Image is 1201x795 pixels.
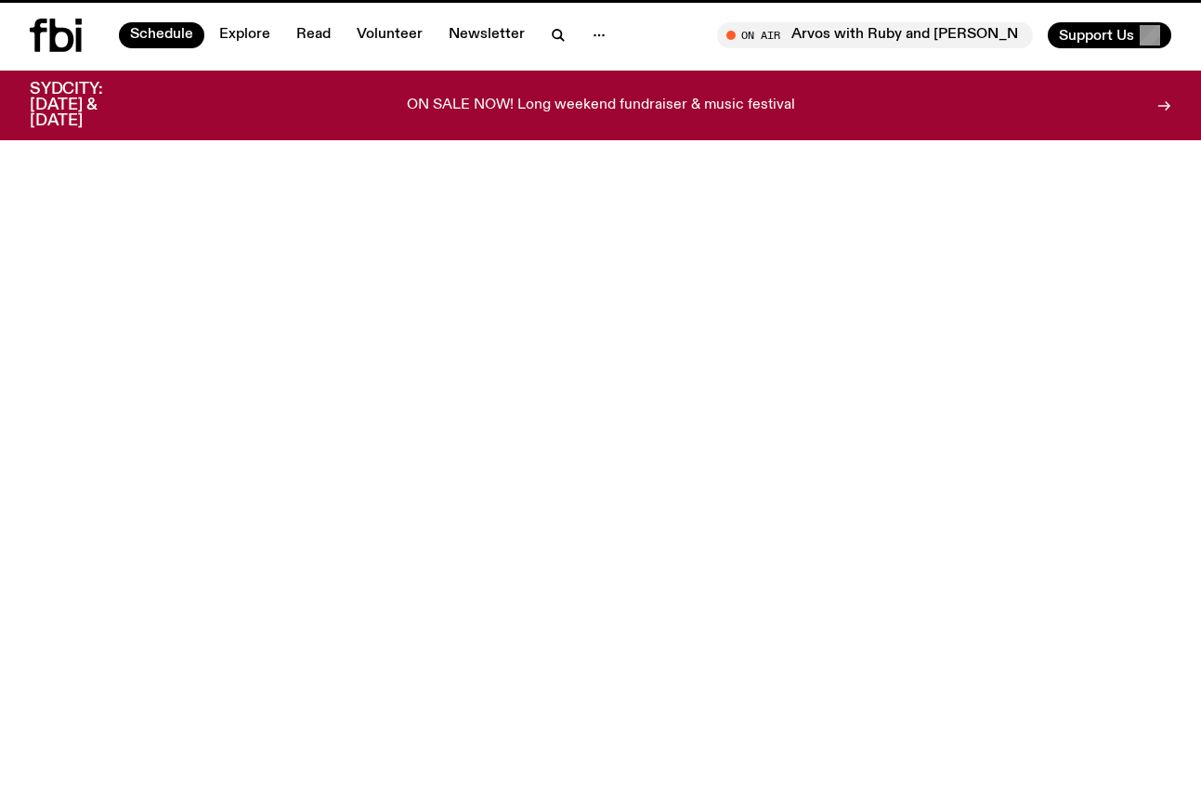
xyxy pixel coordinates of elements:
[1059,27,1134,44] span: Support Us
[346,22,434,48] a: Volunteer
[30,82,149,129] h3: SYDCITY: [DATE] & [DATE]
[119,22,204,48] a: Schedule
[437,22,536,48] a: Newsletter
[285,22,342,48] a: Read
[1048,22,1171,48] button: Support Us
[208,22,281,48] a: Explore
[717,22,1033,48] button: On AirArvos with Ruby and [PERSON_NAME]
[407,98,795,114] p: ON SALE NOW! Long weekend fundraiser & music festival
